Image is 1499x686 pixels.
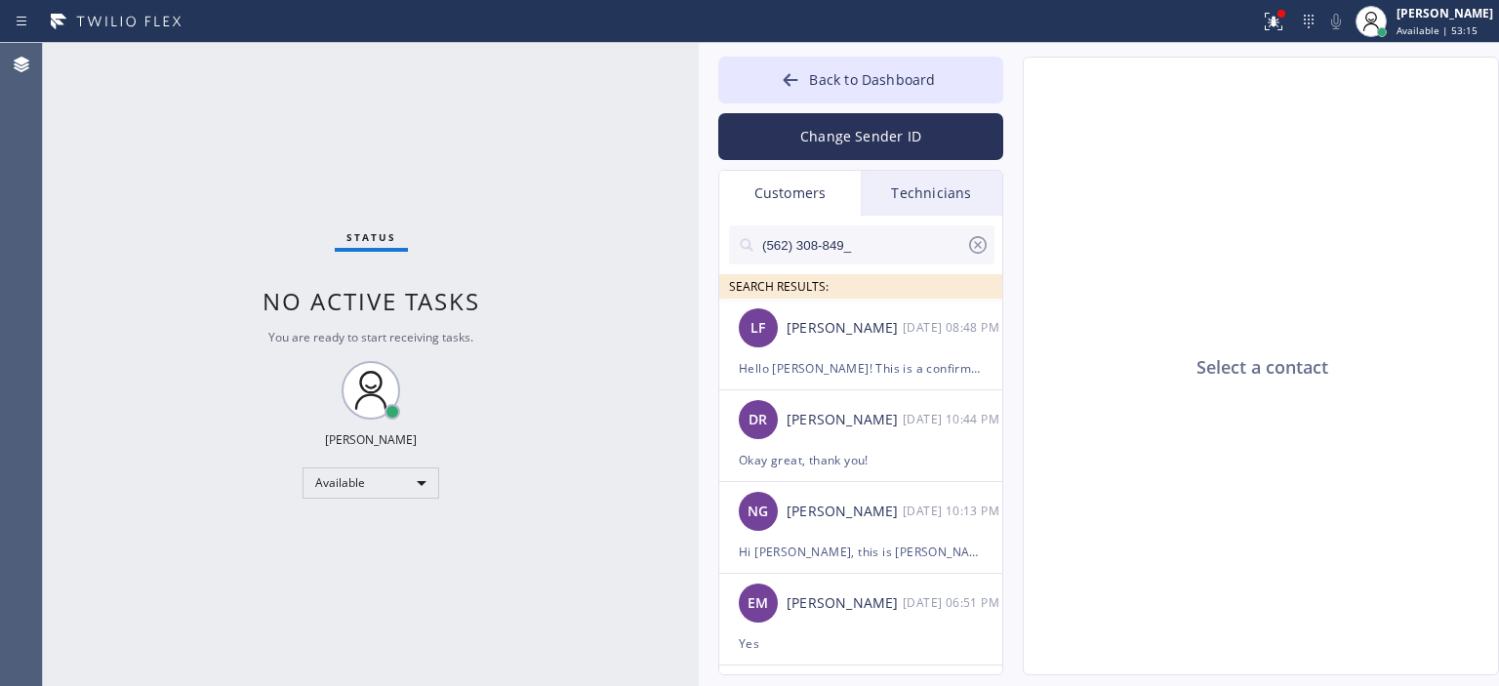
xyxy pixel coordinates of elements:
[739,632,983,655] div: Yes
[809,70,935,89] span: Back to Dashboard
[1397,23,1478,37] span: Available | 53:15
[325,431,417,448] div: [PERSON_NAME]
[739,449,983,471] div: Okay great, thank you!
[1397,5,1493,21] div: [PERSON_NAME]
[903,500,1004,522] div: 09/29/2025 9:13 AM
[718,113,1003,160] button: Change Sender ID
[346,230,396,244] span: Status
[268,329,473,345] span: You are ready to start receiving tasks.
[903,316,1004,339] div: 09/30/2025 9:48 AM
[787,317,903,340] div: [PERSON_NAME]
[903,408,1004,430] div: 09/29/2025 9:44 AM
[719,171,861,216] div: Customers
[1322,8,1350,35] button: Mute
[861,171,1002,216] div: Technicians
[739,541,983,563] div: Hi [PERSON_NAME], this is [PERSON_NAME] again from 5 Star Air, just wanted to let you know our te...
[903,591,1004,614] div: 09/29/2025 9:51 AM
[748,501,768,523] span: NG
[303,467,439,499] div: Available
[748,592,768,615] span: EM
[787,592,903,615] div: [PERSON_NAME]
[749,409,767,431] span: DR
[718,57,1003,103] button: Back to Dashboard
[739,357,983,380] div: Hello [PERSON_NAME]! This is a confirmation for your Air Duct Service appointment [DATE]. Just a ...
[787,409,903,431] div: [PERSON_NAME]
[750,317,765,340] span: LF
[787,501,903,523] div: [PERSON_NAME]
[263,285,480,317] span: No active tasks
[729,278,829,295] span: SEARCH RESULTS:
[760,225,966,264] input: Search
